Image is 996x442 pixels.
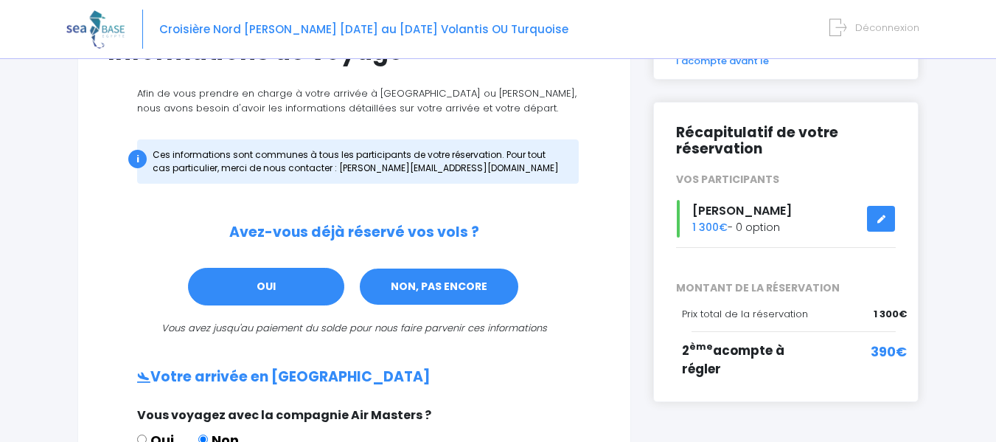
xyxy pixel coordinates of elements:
p: Afin de vous prendre en charge à votre arrivée à [GEOGRAPHIC_DATA] ou [PERSON_NAME], nous avons b... [108,86,601,115]
span: 1 300€ [692,220,728,235]
span: Prix total de la réservation [682,307,808,321]
sup: ème [689,340,713,353]
span: 2 acompte à régler [682,342,784,379]
span: Croisière Nord [PERSON_NAME] [DATE] au [DATE] Volantis OU Turquoise [159,21,568,37]
h2: Votre arrivée en [GEOGRAPHIC_DATA] [108,369,601,386]
span: [PERSON_NAME] [692,202,792,219]
a: OUI [188,268,344,306]
div: - 0 option [665,200,907,238]
i: Vous avez jusqu'au paiement du solde pour nous faire parvenir ces informations [161,321,547,335]
h2: Récapitulatif de votre réservation [676,125,896,159]
span: 1 300€ [874,307,907,322]
span: Vous voyagez avec la compagnie Air Masters ? [137,407,431,424]
div: i [128,150,147,168]
span: Déconnexion [855,21,919,35]
span: 390€ [871,342,907,362]
div: Ces informations sont communes à tous les participants de votre réservation. Pour tout cas partic... [137,139,579,184]
h2: Avez-vous déjà réservé vos vols ? [108,224,601,241]
span: MONTANT DE LA RÉSERVATION [665,280,907,296]
a: NON, PAS ENCORE [358,267,520,307]
h1: Informations de voyage [108,37,601,66]
div: VOS PARTICIPANTS [665,172,907,187]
